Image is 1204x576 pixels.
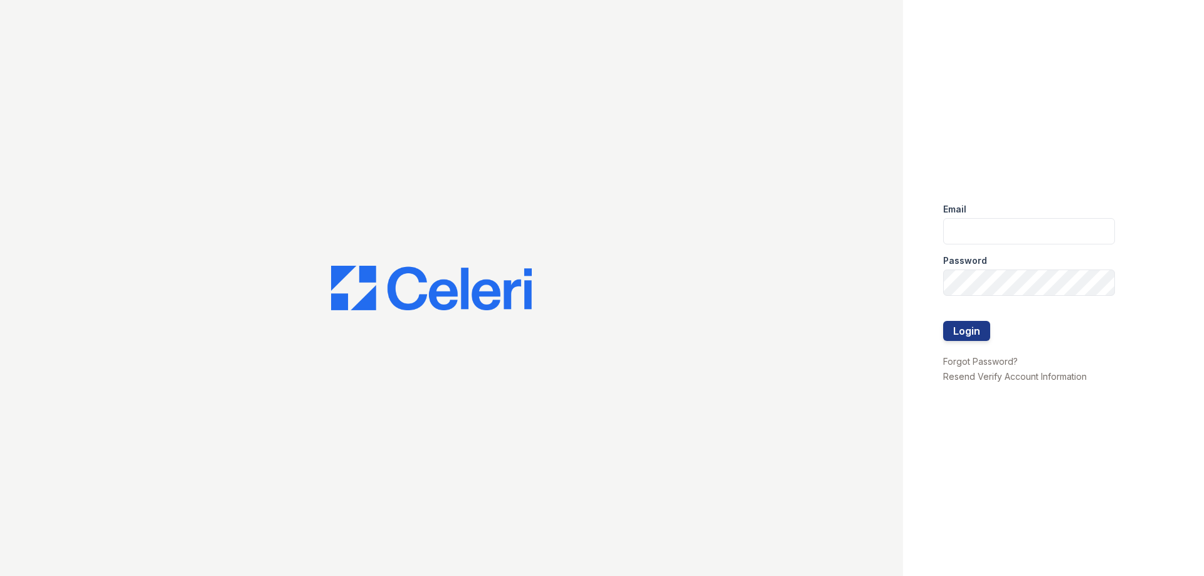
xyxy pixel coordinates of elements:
[943,254,987,267] label: Password
[943,203,966,216] label: Email
[943,321,990,341] button: Login
[943,371,1087,382] a: Resend Verify Account Information
[943,356,1018,367] a: Forgot Password?
[331,266,532,311] img: CE_Logo_Blue-a8612792a0a2168367f1c8372b55b34899dd931a85d93a1a3d3e32e68fde9ad4.png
